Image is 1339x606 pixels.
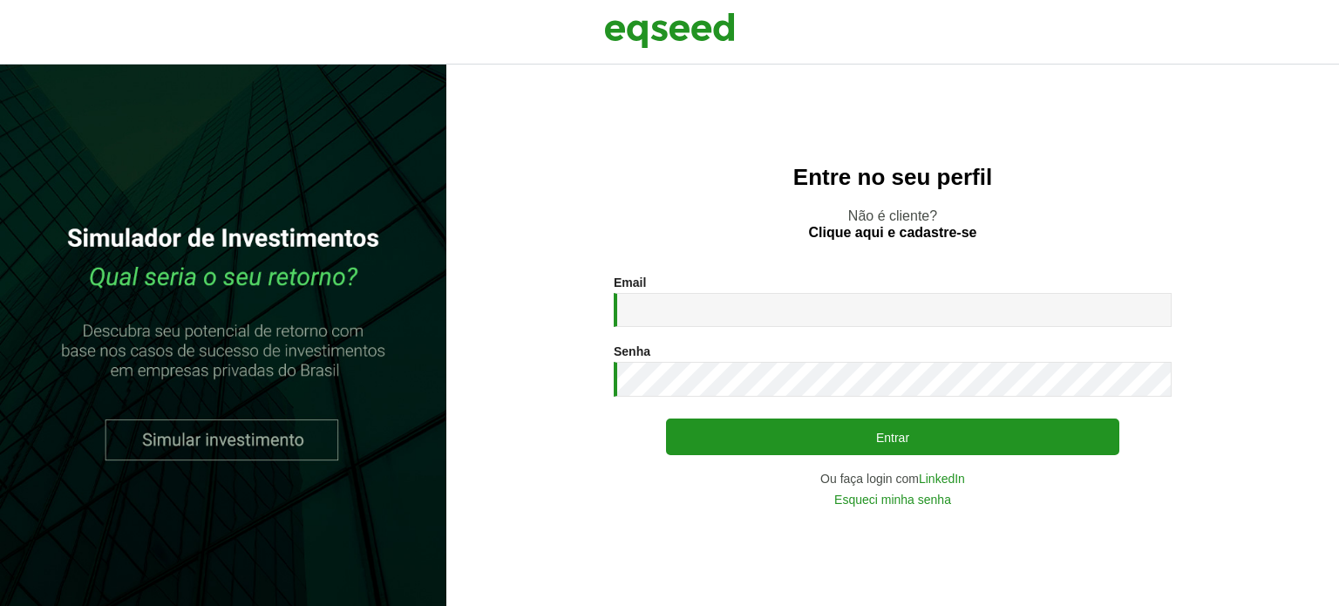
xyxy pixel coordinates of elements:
[809,226,977,240] a: Clique aqui e cadastre-se
[614,276,646,289] label: Email
[666,419,1119,455] button: Entrar
[834,494,951,506] a: Esqueci minha senha
[919,473,965,485] a: LinkedIn
[614,345,650,357] label: Senha
[604,9,735,52] img: EqSeed Logo
[481,208,1304,241] p: Não é cliente?
[614,473,1172,485] div: Ou faça login com
[481,165,1304,190] h2: Entre no seu perfil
